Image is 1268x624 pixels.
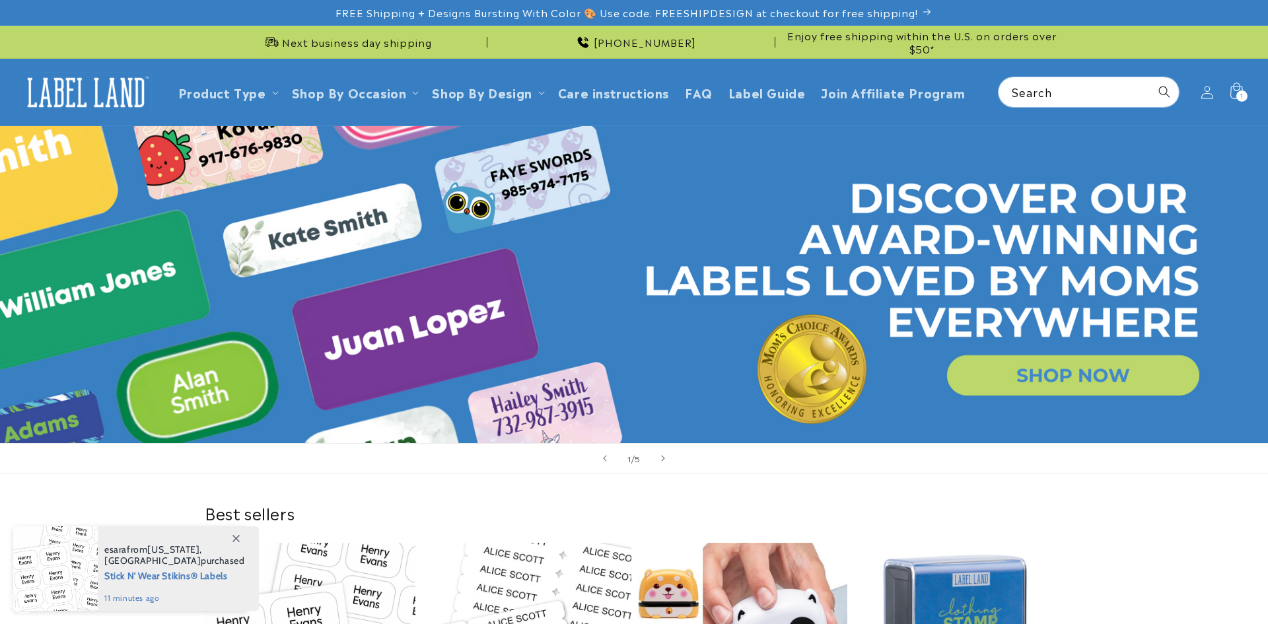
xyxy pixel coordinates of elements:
summary: Shop By Design [424,77,549,108]
span: 1 [627,452,631,465]
span: 11 minutes ago [104,592,245,604]
a: Label Land [15,67,157,118]
a: Shop By Design [432,83,532,101]
button: Search [1150,77,1179,106]
span: [GEOGRAPHIC_DATA] [104,555,201,567]
div: Announcement [781,26,1063,58]
span: Stick N' Wear Stikins® Labels [104,567,245,583]
span: Enjoy free shipping within the U.S. on orders over $50* [781,29,1063,55]
span: Shop By Occasion [292,85,407,100]
a: Care instructions [550,77,677,108]
button: Previous slide [590,444,619,473]
span: [US_STATE] [147,543,199,555]
span: / [631,452,635,465]
span: FAQ [685,85,713,100]
a: Label Guide [721,77,814,108]
span: esara [104,543,127,555]
span: from , purchased [104,544,245,567]
summary: Shop By Occasion [284,77,425,108]
span: Care instructions [558,85,669,100]
summary: Product Type [170,77,284,108]
a: FAQ [677,77,721,108]
span: [PHONE_NUMBER] [594,36,696,49]
span: 1 [1240,90,1244,102]
button: Next slide [649,444,678,473]
div: Announcement [493,26,775,58]
a: Product Type [178,83,266,101]
span: 5 [635,452,641,465]
span: Join Affiliate Program [821,85,965,100]
span: Label Guide [728,85,806,100]
iframe: Gorgias live chat messenger [1135,567,1255,611]
span: Next business day shipping [282,36,432,49]
a: Join Affiliate Program [813,77,973,108]
span: FREE Shipping + Designs Bursting With Color 🎨 Use code: FREESHIPDESIGN at checkout for free shipp... [335,6,918,19]
div: Announcement [205,26,487,58]
h2: Best sellers [205,503,1063,523]
img: Label Land [20,72,152,113]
